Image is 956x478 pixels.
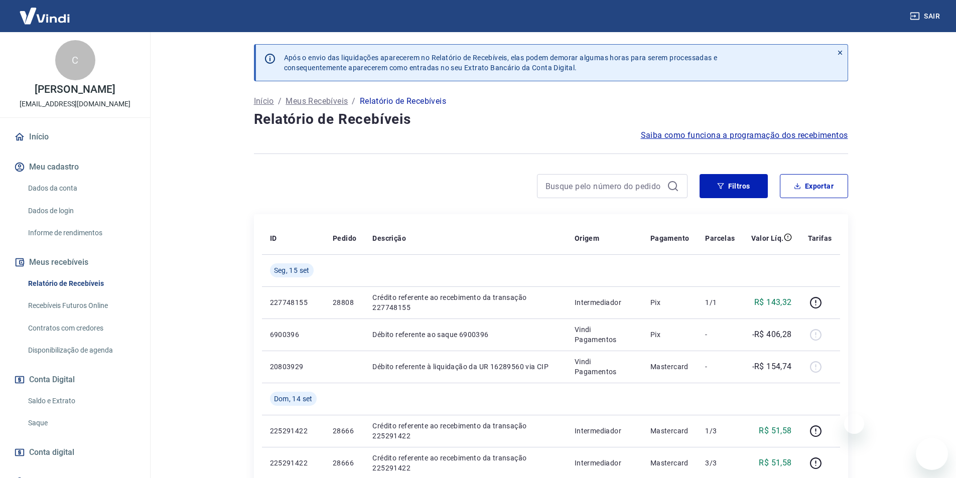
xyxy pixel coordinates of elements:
a: Saiba como funciona a programação dos recebimentos [641,129,848,141]
p: 28666 [333,458,356,468]
span: Dom, 14 set [274,394,313,404]
a: Saldo e Extrato [24,391,138,411]
a: Relatório de Recebíveis [24,273,138,294]
p: 1/3 [705,426,735,436]
p: Intermediador [575,297,634,307]
p: / [278,95,282,107]
button: Meu cadastro [12,156,138,178]
p: 225291422 [270,458,317,468]
p: 1/1 [705,297,735,307]
span: Seg, 15 set [274,265,310,275]
p: Débito referente ao saque 6900396 [372,330,559,340]
a: Recebíveis Futuros Online [24,295,138,316]
p: Pagamento [650,233,690,243]
p: Crédito referente ao recebimento da transação 225291422 [372,421,559,441]
button: Filtros [700,174,768,198]
a: Conta digital [12,441,138,463]
p: Tarifas [808,233,832,243]
p: Mastercard [650,362,690,372]
p: 3/3 [705,458,735,468]
p: / [352,95,355,107]
p: [EMAIL_ADDRESS][DOMAIN_NAME] [20,99,130,109]
p: Valor Líq. [751,233,784,243]
a: Início [12,126,138,148]
p: - [705,362,735,372]
p: Pix [650,330,690,340]
p: Pedido [333,233,356,243]
a: Saque [24,413,138,433]
a: Informe de rendimentos [24,223,138,243]
a: Meus Recebíveis [286,95,348,107]
button: Conta Digital [12,369,138,391]
span: Conta digital [29,445,74,459]
iframe: Botão para abrir a janela de mensagens [916,438,948,470]
h4: Relatório de Recebíveis [254,109,848,129]
p: Intermediador [575,426,634,436]
p: Origem [575,233,599,243]
p: Crédito referente ao recebimento da transação 225291422 [372,453,559,473]
p: R$ 143,32 [754,296,792,308]
p: - [705,330,735,340]
p: Parcelas [705,233,735,243]
p: -R$ 406,28 [752,329,792,341]
p: [PERSON_NAME] [35,84,115,95]
a: Dados de login [24,201,138,221]
p: Vindi Pagamentos [575,325,634,345]
p: 225291422 [270,426,317,436]
a: Contratos com credores [24,318,138,339]
p: 28666 [333,426,356,436]
p: Relatório de Recebíveis [360,95,446,107]
button: Meus recebíveis [12,251,138,273]
p: Mastercard [650,426,690,436]
p: R$ 51,58 [759,425,791,437]
input: Busque pelo número do pedido [545,179,663,194]
p: Mastercard [650,458,690,468]
iframe: Fechar mensagem [844,414,864,434]
p: Crédito referente ao recebimento da transação 227748155 [372,292,559,312]
p: Pix [650,297,690,307]
p: Descrição [372,233,406,243]
a: Início [254,95,274,107]
p: R$ 51,58 [759,457,791,469]
img: Vindi [12,1,77,31]
p: 6900396 [270,330,317,340]
p: 20803929 [270,362,317,372]
button: Sair [908,7,944,26]
a: Disponibilização de agenda [24,340,138,361]
p: 28808 [333,297,356,307]
button: Exportar [780,174,848,198]
p: Intermediador [575,458,634,468]
p: ID [270,233,277,243]
p: Débito referente à liquidação da UR 16289560 via CIP [372,362,559,372]
div: C [55,40,95,80]
a: Dados da conta [24,178,138,199]
p: Vindi Pagamentos [575,357,634,377]
p: Após o envio das liquidações aparecerem no Relatório de Recebíveis, elas podem demorar algumas ho... [284,53,718,73]
p: 227748155 [270,297,317,307]
p: -R$ 154,74 [752,361,792,373]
